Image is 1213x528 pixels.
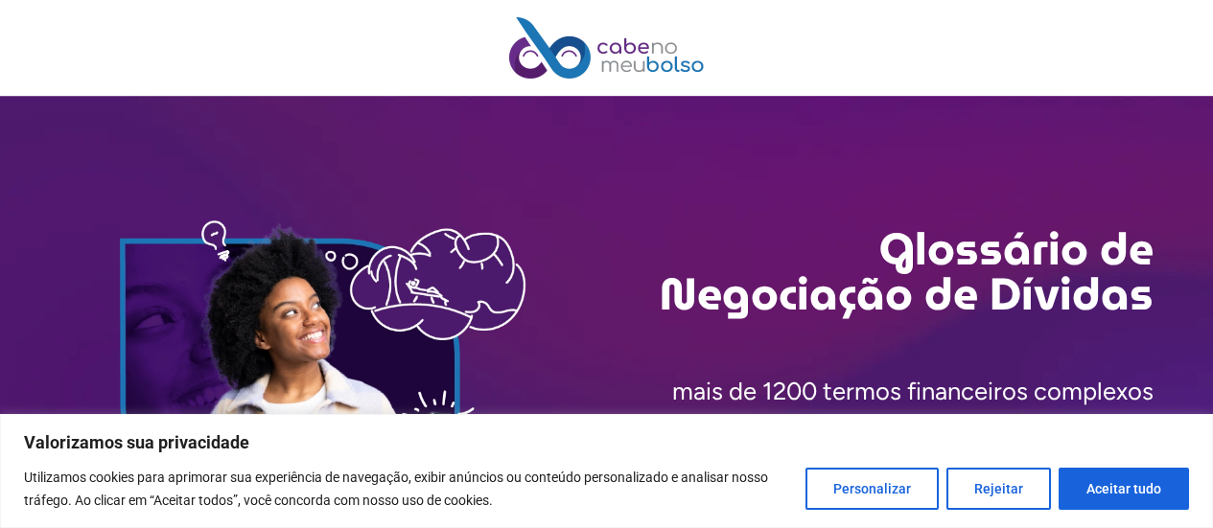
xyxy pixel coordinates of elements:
img: Cabe no Meu Bolso [509,17,705,79]
button: Personalizar [805,468,939,510]
p: Valorizamos sua privacidade [24,431,1189,454]
h2: Glossário de Negociação de Dívidas [607,227,1154,316]
p: mais de 1200 termos financeiros complexos traduzidos de forma simples e acessível para você poder... [607,373,1154,520]
button: Rejeitar [946,468,1051,510]
p: Utilizamos cookies para aprimorar sua experiência de navegação, exibir anúncios ou conteúdo perso... [24,466,791,512]
button: Aceitar tudo [1059,468,1189,510]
